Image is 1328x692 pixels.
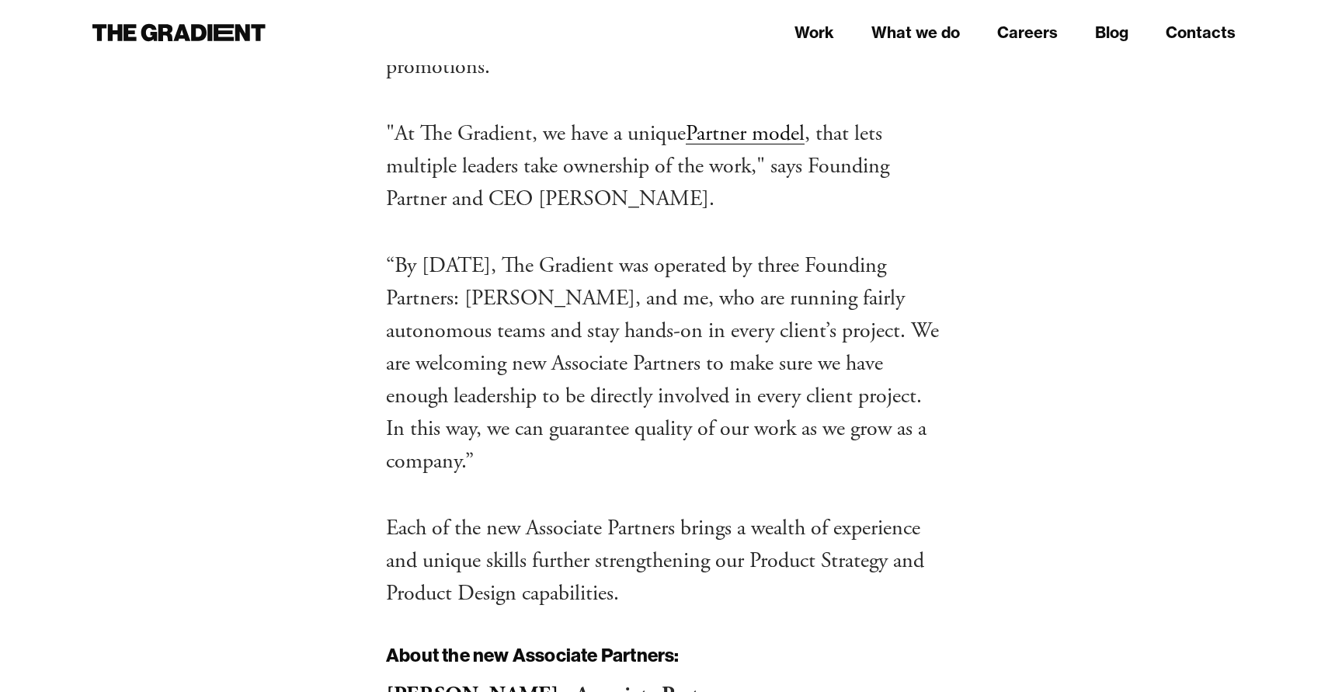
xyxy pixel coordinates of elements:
p: Each of the new Associate Partners brings a wealth of experience and unique skills further streng... [386,512,942,610]
p: “By [DATE], The Gradient was operated by three Founding Partners: [PERSON_NAME], and me, who are ... [386,249,942,478]
h3: About the new Associate Partners: [386,644,942,666]
a: Contacts [1166,21,1236,44]
a: What we do [871,21,960,44]
a: Work [794,21,834,44]
a: Careers [997,21,1058,44]
a: Blog [1095,21,1128,44]
p: "At The Gradient, we have a unique , that lets multiple leaders take ownership of the work," says... [386,117,942,215]
a: Partner model [686,120,805,148]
